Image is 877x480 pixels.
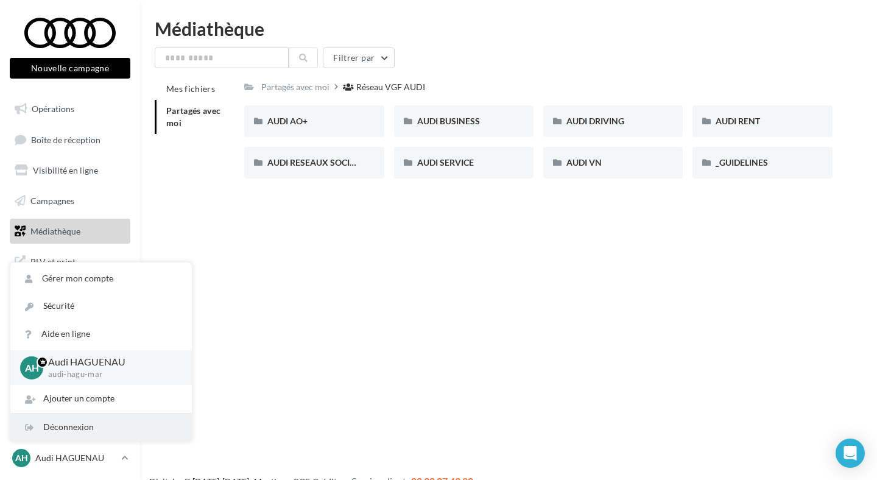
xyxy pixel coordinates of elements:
[267,116,308,126] span: AUDI AO+
[10,414,192,441] div: Déconnexion
[166,105,221,128] span: Partagés avec moi
[32,104,74,114] span: Opérations
[7,249,133,284] a: PLV et print personnalisable
[323,48,395,68] button: Filtrer par
[7,127,133,153] a: Boîte de réception
[30,225,80,236] span: Médiathèque
[417,157,474,168] span: AUDI SERVICE
[10,265,192,292] a: Gérer mon compte
[10,292,192,320] a: Sécurité
[166,83,215,94] span: Mes fichiers
[35,452,116,464] p: Audi HAGUENAU
[716,116,760,126] span: AUDI RENT
[7,188,133,214] a: Campagnes
[417,116,480,126] span: AUDI BUSINESS
[15,452,28,464] span: AH
[30,196,74,206] span: Campagnes
[155,19,862,38] div: Médiathèque
[10,58,130,79] button: Nouvelle campagne
[566,157,602,168] span: AUDI VN
[30,253,125,280] span: PLV et print personnalisable
[267,157,368,168] span: AUDI RESEAUX SOCIAUX
[10,320,192,348] a: Aide en ligne
[716,157,768,168] span: _GUIDELINES
[7,96,133,122] a: Opérations
[836,439,865,468] div: Open Intercom Messenger
[48,369,172,380] p: audi-hagu-mar
[25,361,39,375] span: AH
[10,385,192,412] div: Ajouter un compte
[261,81,329,93] div: Partagés avec moi
[356,81,425,93] div: Réseau VGF AUDI
[566,116,624,126] span: AUDI DRIVING
[7,158,133,183] a: Visibilité en ligne
[31,134,100,144] span: Boîte de réception
[33,165,98,175] span: Visibilité en ligne
[10,446,130,470] a: AH Audi HAGUENAU
[7,219,133,244] a: Médiathèque
[48,355,172,369] p: Audi HAGUENAU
